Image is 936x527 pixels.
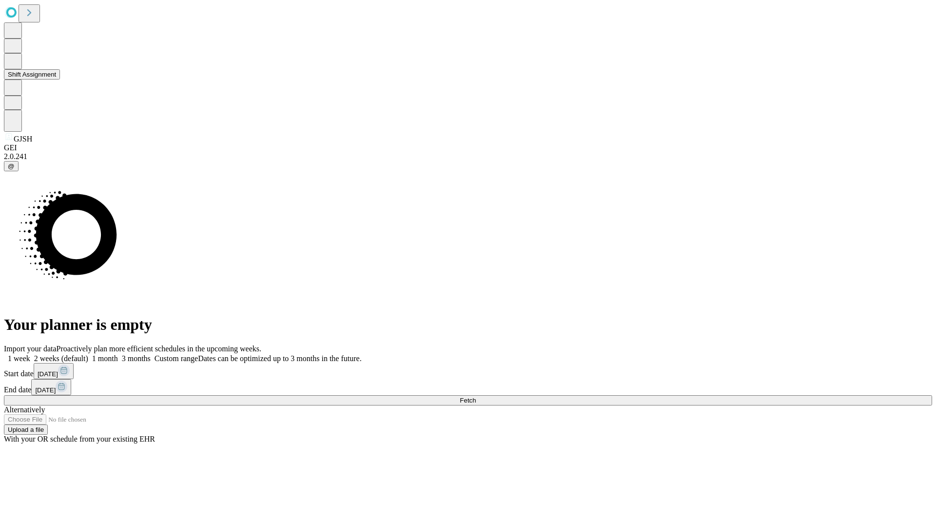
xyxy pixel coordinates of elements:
[4,363,932,379] div: Start date
[4,425,48,435] button: Upload a file
[35,386,56,394] span: [DATE]
[34,354,88,363] span: 2 weeks (default)
[92,354,118,363] span: 1 month
[4,143,932,152] div: GEI
[31,379,71,395] button: [DATE]
[4,69,60,80] button: Shift Assignment
[14,135,32,143] span: GJSH
[155,354,198,363] span: Custom range
[57,345,261,353] span: Proactively plan more efficient schedules in the upcoming weeks.
[4,161,19,171] button: @
[198,354,361,363] span: Dates can be optimized up to 3 months in the future.
[122,354,151,363] span: 3 months
[4,435,155,443] span: With your OR schedule from your existing EHR
[8,354,30,363] span: 1 week
[38,370,58,378] span: [DATE]
[4,395,932,405] button: Fetch
[4,379,932,395] div: End date
[4,405,45,414] span: Alternatively
[4,152,932,161] div: 2.0.241
[34,363,74,379] button: [DATE]
[4,345,57,353] span: Import your data
[460,397,476,404] span: Fetch
[4,316,932,334] h1: Your planner is empty
[8,162,15,170] span: @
